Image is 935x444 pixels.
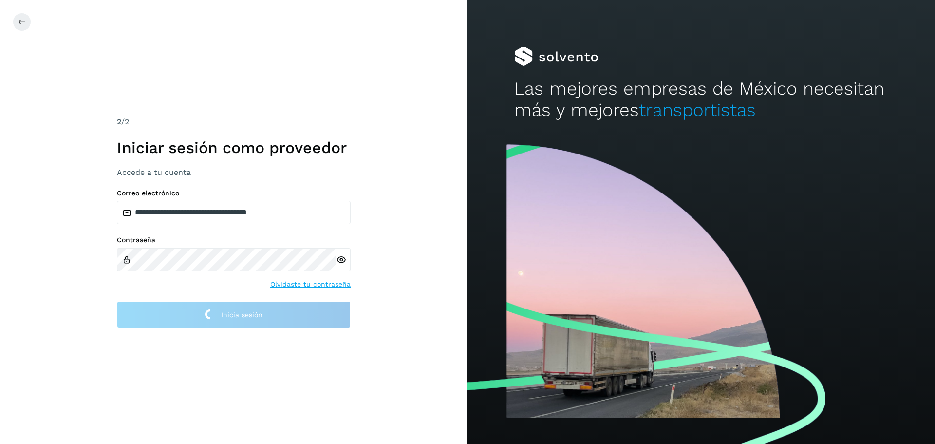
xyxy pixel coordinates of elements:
[639,99,756,120] span: transportistas
[117,117,121,126] span: 2
[270,279,351,290] a: Olvidaste tu contraseña
[117,138,351,157] h1: Iniciar sesión como proveedor
[117,189,351,197] label: Correo electrónico
[117,236,351,244] label: Contraseña
[514,78,888,121] h2: Las mejores empresas de México necesitan más y mejores
[221,311,262,318] span: Inicia sesión
[117,301,351,328] button: Inicia sesión
[117,116,351,128] div: /2
[117,168,351,177] h3: Accede a tu cuenta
